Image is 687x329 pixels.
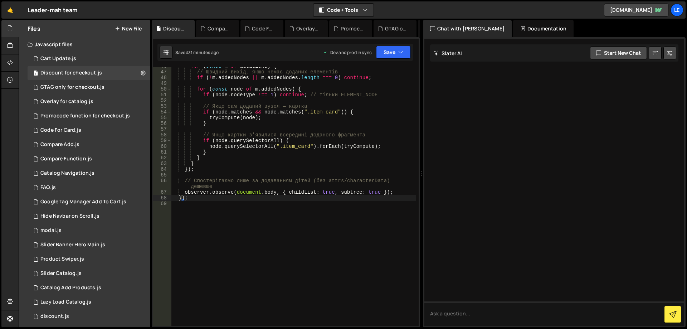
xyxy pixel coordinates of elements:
a: [DOMAIN_NAME] [604,4,668,16]
div: 53 [153,103,171,109]
div: Lazy Load Catalog.js [40,299,91,305]
div: 16298/44406.js [28,295,153,309]
div: modal.js [40,227,62,234]
div: 61 [153,149,171,155]
div: 51 [153,92,171,98]
div: 69 [153,201,171,207]
div: 16298/44405.js [28,252,153,266]
a: 🤙 [1,1,19,19]
div: 60 [153,144,171,149]
div: Code For Card.js [40,127,81,134]
div: 54 [153,109,171,115]
div: discount.js [40,313,69,320]
div: 55 [153,115,171,121]
div: 16298/44976.js [28,223,153,238]
div: 47 [153,69,171,75]
div: FAQ.js [40,184,56,191]
div: Hide Navbar on Scroll.js [40,213,99,219]
div: GTAG only for checkout.js [385,25,408,32]
div: 16298/44467.js [28,52,153,66]
div: 62 [153,155,171,161]
div: 52 [153,98,171,103]
h2: Files [28,25,40,33]
div: Overlay for catalog.js [296,25,319,32]
h2: Slater AI [434,50,462,57]
div: Slider Banner Hero Main.js [40,242,105,248]
div: Slider Catalog.js [40,270,82,277]
div: 66 [153,178,171,189]
div: Compare Add.js [208,25,230,32]
div: 56 [153,121,171,126]
div: 65 [153,172,171,178]
div: 31 minutes ago [188,49,219,55]
div: 16298/44469.js [28,195,153,209]
div: 50 [153,86,171,92]
div: Google Tag Manager Add To Cart.js [40,199,126,205]
div: Compare Add.js [40,141,79,148]
div: Discount for checkout.js [40,70,102,76]
div: 16298/44401.js [28,238,153,252]
div: 48 [153,75,171,81]
div: Chat with [PERSON_NAME] [423,20,512,37]
div: 16298/45143.js [28,80,153,95]
div: Catalog Add Products.js [40,285,101,291]
div: 16298/44463.js [28,180,153,195]
button: Save [376,46,411,59]
div: Promocode function for checkout.js [341,25,364,32]
div: 16298/45098.js [28,137,153,152]
div: 57 [153,126,171,132]
div: 16298/44466.js [28,309,153,324]
button: Code + Tools [313,4,374,16]
div: 16298/44855.js [28,166,153,180]
div: 16298/44828.js [28,266,153,281]
div: 16298/45065.js [28,152,153,166]
div: GTAG only for checkout.js [40,84,104,91]
div: 16298/45243.js [28,66,150,80]
div: 59 [153,138,171,144]
div: Catalog Navigation.js [40,170,94,176]
div: 16298/45111.js [28,95,153,109]
div: 49 [153,81,171,86]
div: Dev and prod in sync [323,49,372,55]
div: 58 [153,132,171,138]
div: 64 [153,166,171,172]
div: 16298/44845.js [28,281,153,295]
div: Promocode function for checkout.js [28,109,153,123]
button: Start new chat [590,47,647,59]
div: Leader-mah team [28,6,77,14]
span: 1 [34,71,38,77]
div: 16298/44879.js [28,123,153,137]
div: Cart Update.js [40,55,76,62]
div: Product Swiper.js [40,256,84,262]
div: Code For Card.js [252,25,275,32]
a: Le [671,4,683,16]
div: 16298/44402.js [28,209,153,223]
div: Discount for checkout.js [163,25,186,32]
div: Overlay for catalog.js [40,98,93,105]
div: Documentation [513,20,574,37]
div: Compare Function.js [40,156,92,162]
div: 67 [153,189,171,195]
div: Promocode function for checkout.js [40,113,130,119]
div: 68 [153,195,171,201]
div: 63 [153,161,171,166]
div: Saved [175,49,219,55]
button: New File [115,26,142,32]
div: Javascript files [19,37,150,52]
